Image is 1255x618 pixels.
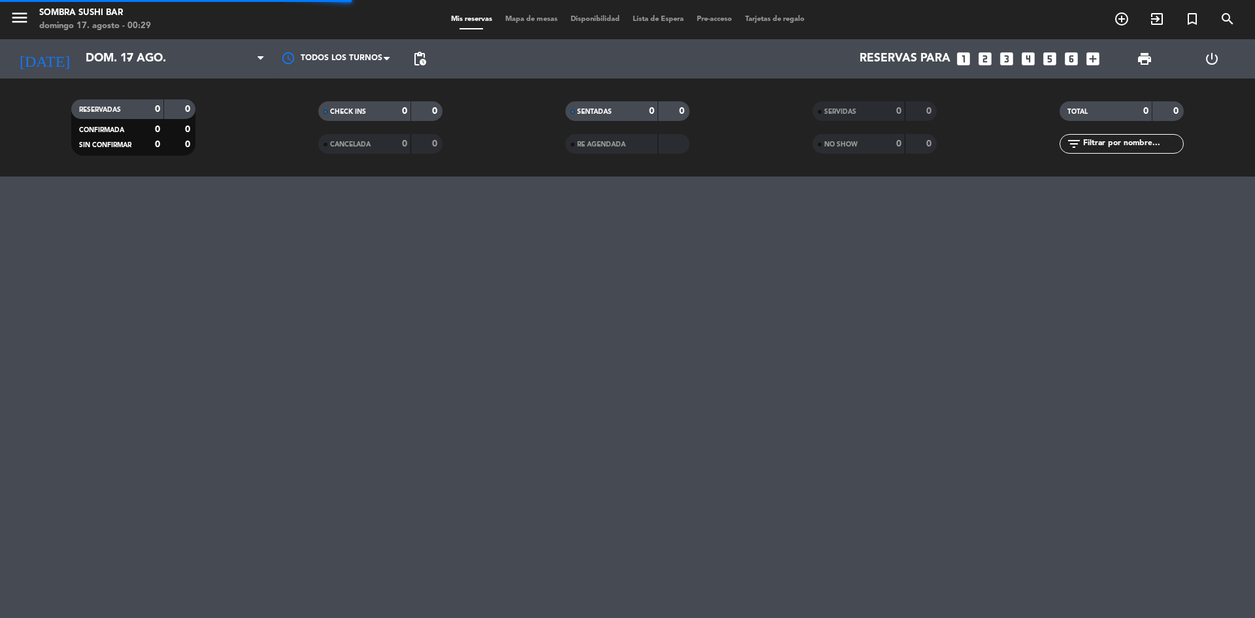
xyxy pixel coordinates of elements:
[444,16,499,23] span: Mis reservas
[155,140,160,149] strong: 0
[1137,51,1152,67] span: print
[626,16,690,23] span: Lista de Espera
[1143,107,1148,116] strong: 0
[1020,50,1037,67] i: looks_4
[1082,137,1183,151] input: Filtrar por nombre...
[896,107,901,116] strong: 0
[998,50,1015,67] i: looks_3
[402,107,407,116] strong: 0
[330,109,366,115] span: CHECK INS
[977,50,994,67] i: looks_two
[122,51,137,67] i: arrow_drop_down
[79,127,124,133] span: CONFIRMADA
[10,8,29,27] i: menu
[1084,50,1101,67] i: add_box
[185,140,193,149] strong: 0
[860,52,950,65] span: Reservas para
[1063,50,1080,67] i: looks_6
[824,141,858,148] span: NO SHOW
[185,125,193,134] strong: 0
[39,7,151,20] div: Sombra Sushi Bar
[432,107,440,116] strong: 0
[412,51,427,67] span: pending_actions
[926,107,934,116] strong: 0
[1204,51,1220,67] i: power_settings_new
[79,107,121,113] span: RESERVADAS
[679,107,687,116] strong: 0
[1149,11,1165,27] i: exit_to_app
[10,8,29,32] button: menu
[955,50,972,67] i: looks_one
[402,139,407,148] strong: 0
[432,139,440,148] strong: 0
[739,16,811,23] span: Tarjetas de regalo
[1220,11,1235,27] i: search
[1066,136,1082,152] i: filter_list
[185,105,193,114] strong: 0
[1041,50,1058,67] i: looks_5
[155,105,160,114] strong: 0
[1184,11,1200,27] i: turned_in_not
[1067,109,1088,115] span: TOTAL
[577,109,612,115] span: SENTADAS
[896,139,901,148] strong: 0
[564,16,626,23] span: Disponibilidad
[1178,39,1245,78] div: LOG OUT
[155,125,160,134] strong: 0
[690,16,739,23] span: Pre-acceso
[926,139,934,148] strong: 0
[1114,11,1129,27] i: add_circle_outline
[824,109,856,115] span: SERVIDAS
[39,20,151,33] div: domingo 17. agosto - 00:29
[577,141,626,148] span: RE AGENDADA
[499,16,564,23] span: Mapa de mesas
[330,141,371,148] span: CANCELADA
[10,44,79,73] i: [DATE]
[649,107,654,116] strong: 0
[1173,107,1181,116] strong: 0
[79,142,131,148] span: SIN CONFIRMAR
